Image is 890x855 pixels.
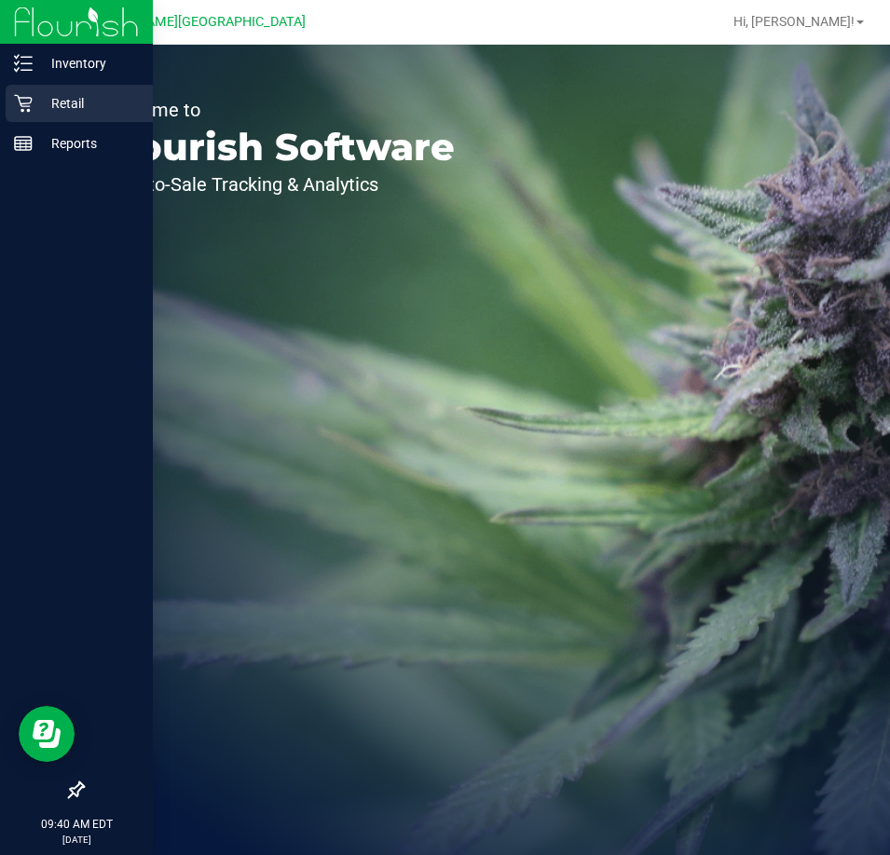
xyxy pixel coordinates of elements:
[33,52,144,75] p: Inventory
[33,92,144,115] p: Retail
[8,816,144,833] p: 09:40 AM EDT
[733,14,855,29] span: Hi, [PERSON_NAME]!
[14,134,33,153] inline-svg: Reports
[101,101,455,119] p: Welcome to
[75,14,306,30] span: [PERSON_NAME][GEOGRAPHIC_DATA]
[101,129,455,166] p: Flourish Software
[8,833,144,847] p: [DATE]
[14,54,33,73] inline-svg: Inventory
[101,175,455,194] p: Seed-to-Sale Tracking & Analytics
[33,132,144,155] p: Reports
[19,706,75,762] iframe: Resource center
[14,94,33,113] inline-svg: Retail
